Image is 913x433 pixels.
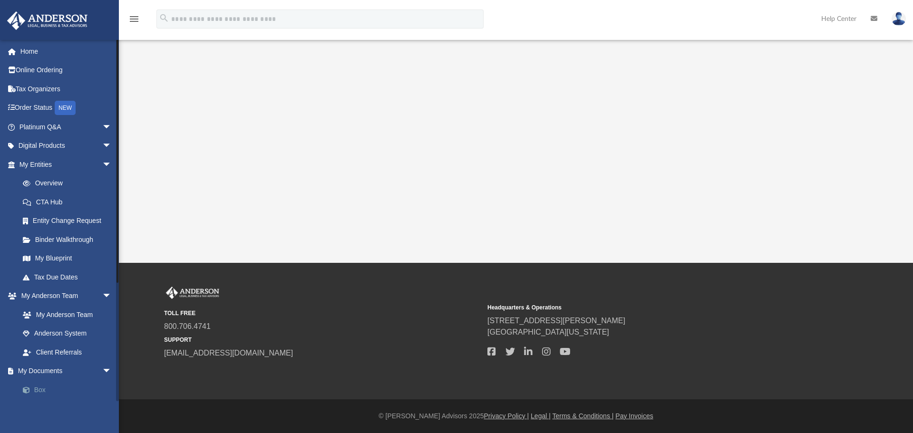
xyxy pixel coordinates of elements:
a: CTA Hub [13,192,126,212]
small: Headquarters & Operations [487,303,804,312]
a: Privacy Policy | [484,412,529,420]
span: arrow_drop_down [102,362,121,381]
span: arrow_drop_down [102,136,121,156]
a: Home [7,42,126,61]
a: Box [13,380,126,399]
a: [GEOGRAPHIC_DATA][US_STATE] [487,328,609,336]
a: menu [128,18,140,25]
a: Pay Invoices [615,412,653,420]
a: My Documentsarrow_drop_down [7,362,126,381]
a: My Blueprint [13,249,121,268]
a: Binder Walkthrough [13,230,126,249]
div: © [PERSON_NAME] Advisors 2025 [119,411,913,421]
a: Overview [13,174,126,193]
a: Client Referrals [13,343,121,362]
a: Anderson System [13,324,121,343]
a: Legal | [531,412,551,420]
a: Entity Change Request [13,212,126,231]
a: My Anderson Teamarrow_drop_down [7,287,121,306]
a: [EMAIL_ADDRESS][DOMAIN_NAME] [164,349,293,357]
a: Platinum Q&Aarrow_drop_down [7,117,126,136]
i: search [159,13,169,23]
a: Digital Productsarrow_drop_down [7,136,126,155]
a: 800.706.4741 [164,322,211,330]
span: arrow_drop_down [102,287,121,306]
i: menu [128,13,140,25]
div: NEW [55,101,76,115]
span: arrow_drop_down [102,117,121,137]
a: Order StatusNEW [7,98,126,118]
a: Tax Due Dates [13,268,126,287]
a: Meeting Minutes [13,399,126,418]
a: Tax Organizers [7,79,126,98]
img: Anderson Advisors Platinum Portal [164,287,221,299]
small: TOLL FREE [164,309,481,318]
span: arrow_drop_down [102,155,121,174]
a: My Anderson Team [13,305,117,324]
img: Anderson Advisors Platinum Portal [4,11,90,30]
small: SUPPORT [164,336,481,344]
img: User Pic [892,12,906,26]
a: [STREET_ADDRESS][PERSON_NAME] [487,317,625,325]
a: My Entitiesarrow_drop_down [7,155,126,174]
a: Terms & Conditions | [553,412,614,420]
a: Online Ordering [7,61,126,80]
